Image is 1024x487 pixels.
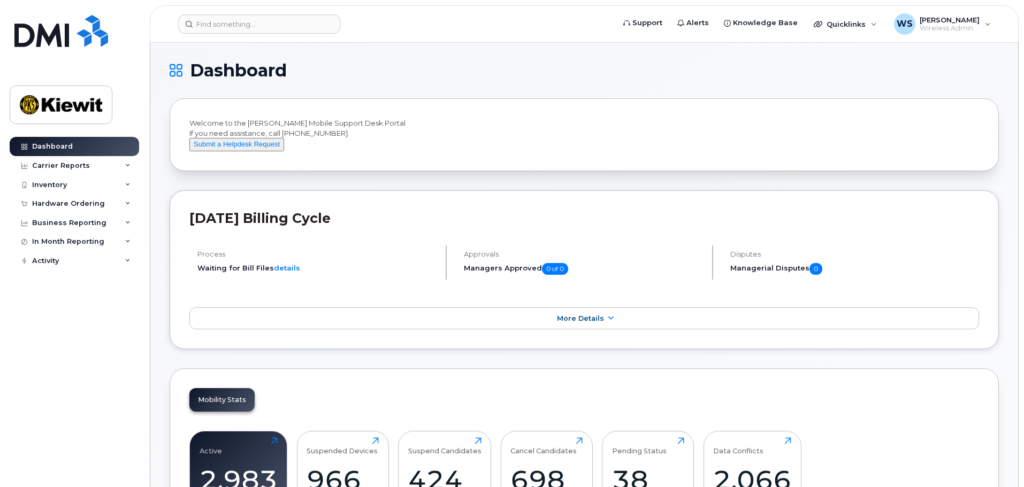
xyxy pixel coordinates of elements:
h5: Managers Approved [464,263,703,275]
h4: Disputes [730,250,979,258]
button: Submit a Helpdesk Request [189,138,284,151]
span: More Details [557,314,604,322]
li: Waiting for Bill Files [197,263,437,273]
a: Submit a Helpdesk Request [189,140,284,148]
h5: Managerial Disputes [730,263,979,275]
iframe: Messenger Launcher [977,440,1016,479]
a: details [274,264,300,272]
div: Active [200,437,222,455]
div: Suspended Devices [307,437,378,455]
div: Cancel Candidates [510,437,577,455]
span: 0 of 0 [542,263,568,275]
h4: Process [197,250,437,258]
h4: Approvals [464,250,703,258]
div: Pending Status [612,437,667,455]
div: Welcome to the [PERSON_NAME] Mobile Support Desk Portal If you need assistance, call [PHONE_NUMBER]. [189,118,979,151]
span: Dashboard [190,63,287,79]
span: 0 [809,263,822,275]
div: Suspend Candidates [408,437,482,455]
h2: [DATE] Billing Cycle [189,210,979,226]
div: Data Conflicts [713,437,763,455]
